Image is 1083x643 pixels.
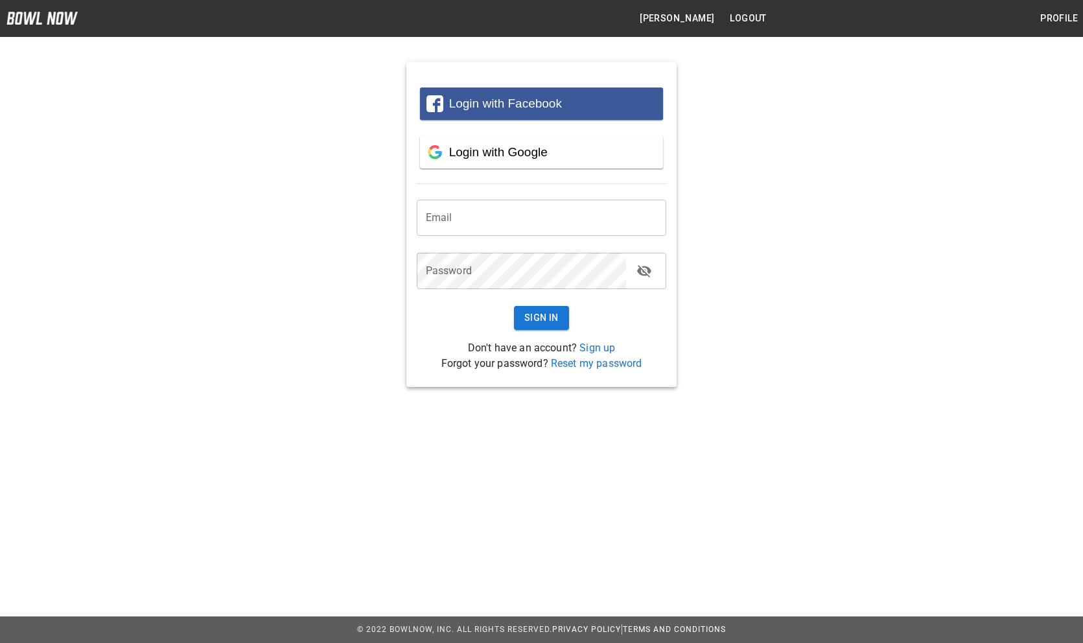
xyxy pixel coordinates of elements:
p: Forgot your password? [417,356,667,371]
p: Don't have an account? [417,340,667,356]
a: Terms and Conditions [623,625,726,634]
span: Login with Facebook [449,97,562,110]
button: Sign In [514,306,569,330]
img: logo [6,12,78,25]
button: toggle password visibility [631,258,657,284]
a: Reset my password [551,357,642,369]
button: Login with Facebook [420,88,664,120]
a: Sign up [579,342,615,354]
button: Profile [1035,6,1083,30]
span: © 2022 BowlNow, Inc. All Rights Reserved. [357,625,552,634]
button: Login with Google [420,136,664,169]
span: Login with Google [449,145,548,159]
button: Logout [725,6,771,30]
button: [PERSON_NAME] [635,6,719,30]
a: Privacy Policy [552,625,621,634]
